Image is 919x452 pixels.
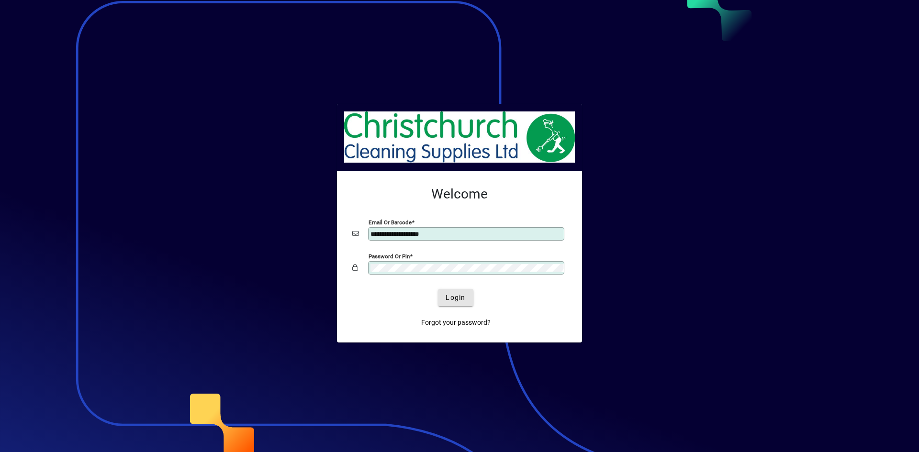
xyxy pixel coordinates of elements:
[421,318,491,328] span: Forgot your password?
[352,186,567,202] h2: Welcome
[438,289,473,306] button: Login
[369,219,412,226] mat-label: Email or Barcode
[417,314,494,331] a: Forgot your password?
[369,253,410,260] mat-label: Password or Pin
[446,293,465,303] span: Login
